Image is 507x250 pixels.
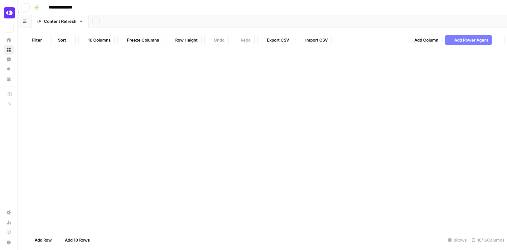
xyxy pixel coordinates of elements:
[4,227,14,237] a: Learning Hub
[32,15,89,27] a: Content Refresh
[4,45,14,55] a: Browse
[4,64,14,74] a: Opportunities
[88,37,111,43] span: 16 Columns
[241,37,251,43] span: Redo
[231,35,255,45] button: Redo
[44,18,76,24] div: Content Refresh
[4,5,14,21] button: Workspace: OpenPhone
[214,37,225,43] span: Undo
[166,35,202,45] button: Row Height
[4,7,15,18] img: OpenPhone Logo
[204,35,229,45] button: Undo
[25,235,56,245] button: Add Row
[56,235,94,245] button: Add 10 Rows
[58,37,66,43] span: Sort
[65,237,90,243] span: Add 10 Rows
[78,35,115,45] button: 16 Columns
[4,207,14,217] a: Settings
[127,37,159,43] span: Freeze Columns
[175,37,198,43] span: Row Height
[35,237,52,243] span: Add Row
[28,35,51,45] button: Filter
[117,35,163,45] button: Freeze Columns
[4,237,14,247] button: Help + Support
[4,217,14,227] a: Usage
[4,54,14,64] a: Insights
[4,35,14,45] a: Home
[54,35,76,45] button: Sort
[32,37,42,43] span: Filter
[4,74,14,84] a: Your Data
